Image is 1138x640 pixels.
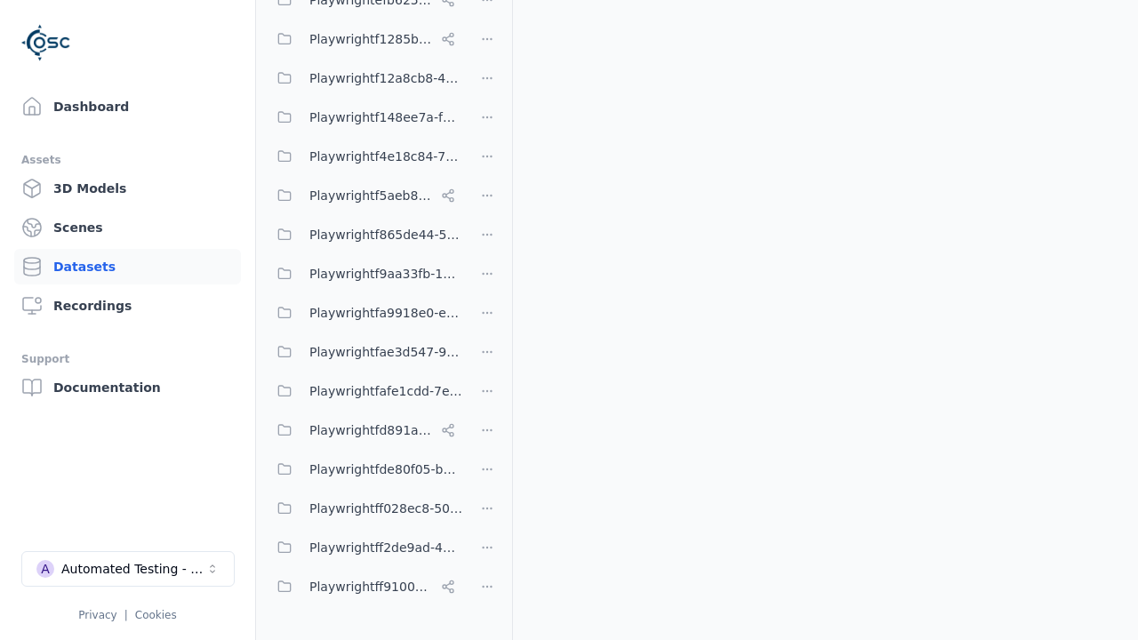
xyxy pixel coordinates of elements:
[124,609,128,621] span: |
[309,576,434,597] span: Playwrightff910033-c297-413c-9627-78f34a067480
[267,452,462,487] button: Playwrightfde80f05-b70d-4104-ad1c-b71865a0eedf
[267,217,462,252] button: Playwrightf865de44-5a3a-4288-a605-65bfd134d238
[267,256,462,292] button: Playwrightf9aa33fb-1b6a-4d7c-bb3f-f733c3fa99cc
[267,178,462,213] button: Playwrightf5aeb831-9105-46b5-9a9b-c943ac435ad3
[267,60,462,96] button: Playwrightf12a8cb8-44f5-4bf0-b292-721ddd8e7e42
[267,373,462,409] button: Playwrightfafe1cdd-7eb2-4390-bfe1-ed4773ecffac
[14,210,241,245] a: Scenes
[21,348,234,370] div: Support
[309,537,462,558] span: Playwrightff2de9ad-4338-48c0-bd04-efed0ef8cbf4
[309,185,434,206] span: Playwrightf5aeb831-9105-46b5-9a9b-c943ac435ad3
[267,334,462,370] button: Playwrightfae3d547-9354-4b34-ba80-334734bb31d4
[267,412,462,448] button: Playwrightfd891aa9-817c-4b53-b4a5-239ad8786b13
[309,420,434,441] span: Playwrightfd891aa9-817c-4b53-b4a5-239ad8786b13
[267,569,462,604] button: Playwrightff910033-c297-413c-9627-78f34a067480
[36,560,54,578] div: A
[135,609,177,621] a: Cookies
[309,107,462,128] span: Playwrightf148ee7a-f6f0-478b-8659-42bd4a5eac88
[61,560,205,578] div: Automated Testing - Playwright
[267,100,462,135] button: Playwrightf148ee7a-f6f0-478b-8659-42bd4a5eac88
[267,21,462,57] button: Playwrightf1285bef-0e1f-4916-a3c2-d80ed4e692e1
[21,551,235,587] button: Select a workspace
[21,18,71,68] img: Logo
[21,149,234,171] div: Assets
[14,171,241,206] a: 3D Models
[14,288,241,324] a: Recordings
[309,498,462,519] span: Playwrightff028ec8-50e9-4dd8-81bd-941bca1e104f
[78,609,116,621] a: Privacy
[267,530,462,565] button: Playwrightff2de9ad-4338-48c0-bd04-efed0ef8cbf4
[309,459,462,480] span: Playwrightfde80f05-b70d-4104-ad1c-b71865a0eedf
[267,295,462,331] button: Playwrightfa9918e0-e6c7-48e0-9ade-ec9b0f0d9008
[309,224,462,245] span: Playwrightf865de44-5a3a-4288-a605-65bfd134d238
[309,341,462,363] span: Playwrightfae3d547-9354-4b34-ba80-334734bb31d4
[309,263,462,284] span: Playwrightf9aa33fb-1b6a-4d7c-bb3f-f733c3fa99cc
[267,139,462,174] button: Playwrightf4e18c84-7c7e-4c28-bfa4-7be69262452c
[14,370,241,405] a: Documentation
[267,491,462,526] button: Playwrightff028ec8-50e9-4dd8-81bd-941bca1e104f
[309,146,462,167] span: Playwrightf4e18c84-7c7e-4c28-bfa4-7be69262452c
[309,68,462,89] span: Playwrightf12a8cb8-44f5-4bf0-b292-721ddd8e7e42
[14,249,241,284] a: Datasets
[309,380,462,402] span: Playwrightfafe1cdd-7eb2-4390-bfe1-ed4773ecffac
[309,28,434,50] span: Playwrightf1285bef-0e1f-4916-a3c2-d80ed4e692e1
[309,302,462,324] span: Playwrightfa9918e0-e6c7-48e0-9ade-ec9b0f0d9008
[14,89,241,124] a: Dashboard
